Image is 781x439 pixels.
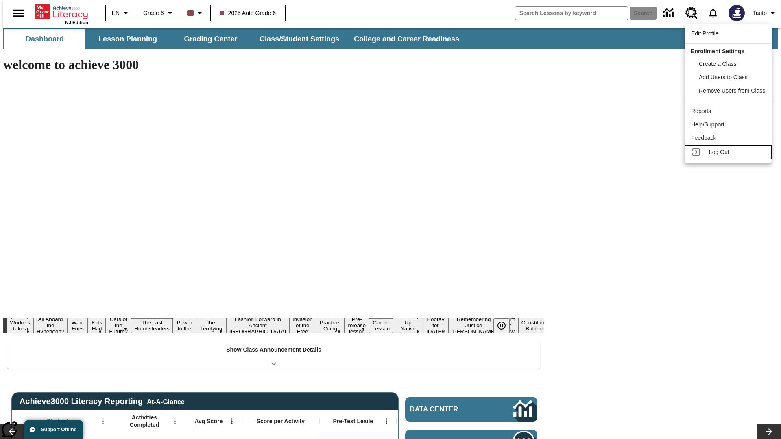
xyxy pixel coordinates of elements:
span: Help/Support [691,121,724,128]
span: Add Users to Class [699,74,748,80]
span: Edit Profile [691,30,719,37]
span: Feedback [691,135,716,141]
span: Remove Users from Class [699,87,765,94]
span: Log Out [709,149,729,155]
span: Create a Class [699,61,737,67]
span: Reports [691,108,711,114]
span: Enrollment Settings [691,48,744,54]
